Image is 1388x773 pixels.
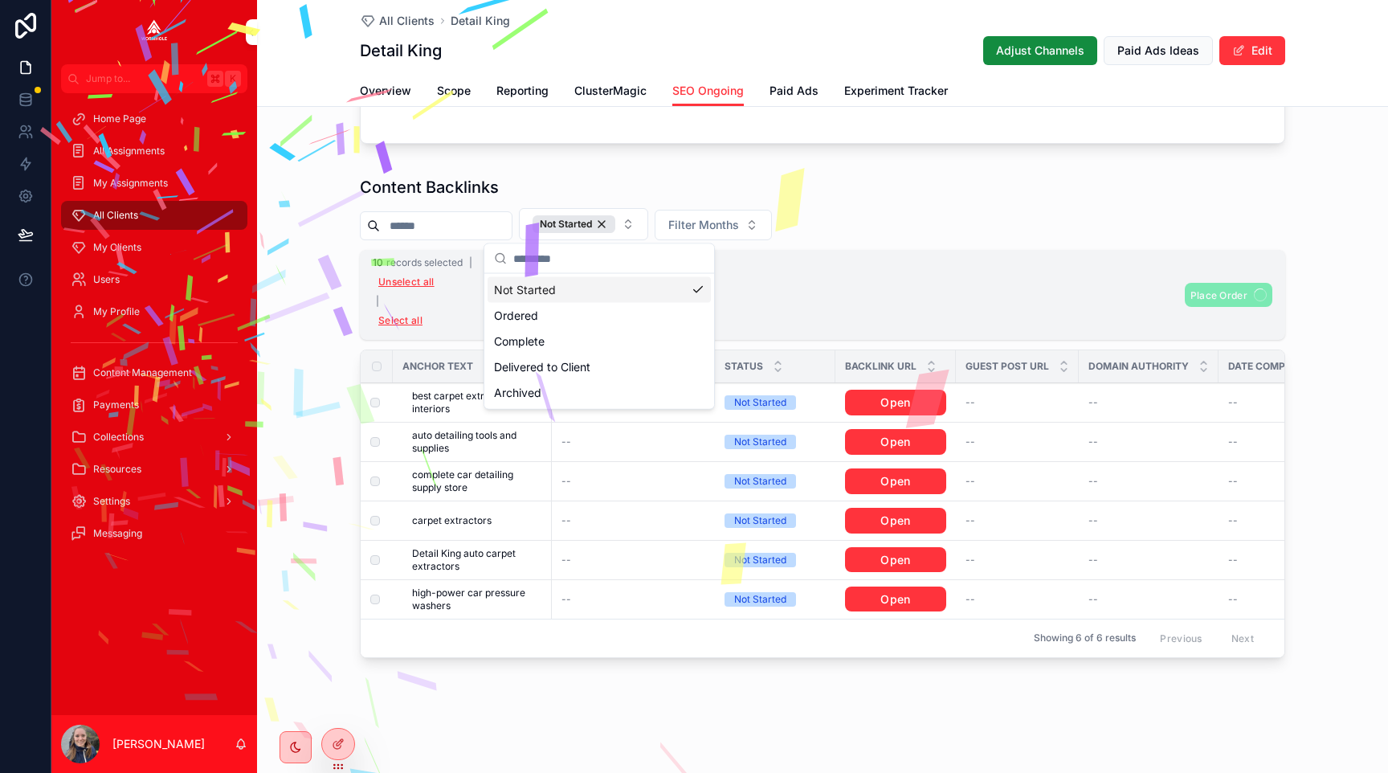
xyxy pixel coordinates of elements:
[61,64,247,93] button: Jump to...K
[845,390,946,415] a: Open
[1117,43,1199,59] span: Paid Ads Ideas
[725,360,763,373] span: Status
[412,587,542,612] a: high-power car pressure washers
[1228,554,1336,566] a: --
[488,303,711,329] div: Ordered
[574,76,647,108] a: ClusterMagic
[412,429,542,455] span: auto detailing tools and supplies
[965,554,975,566] span: --
[845,468,946,494] a: Open
[412,390,542,415] a: best carpet extractor for car interiors
[561,554,571,566] span: --
[1104,36,1213,65] button: Paid Ads Ideas
[1228,436,1336,448] a: --
[360,83,411,99] span: Overview
[1088,360,1189,373] span: Domain Authority
[488,380,711,406] div: Archived
[561,593,705,606] a: --
[484,274,714,409] div: Suggestions
[561,436,705,448] a: --
[965,360,1049,373] span: Guest Post URL
[1228,475,1336,488] a: --
[93,273,120,286] span: Users
[845,360,916,373] span: Backlink URL
[734,513,786,528] div: Not Started
[93,209,138,222] span: All Clients
[1088,514,1098,527] span: --
[845,587,946,612] a: Open
[451,13,510,29] a: Detail King
[655,210,772,240] button: Select Button
[1228,436,1238,448] span: --
[996,43,1084,59] span: Adjust Channels
[412,514,492,527] span: carpet extractors
[734,553,786,567] div: Not Started
[1228,475,1238,488] span: --
[360,176,499,198] h1: Content Backlinks
[93,527,142,540] span: Messaging
[845,547,946,573] a: Open
[734,592,786,607] div: Not Started
[1088,514,1209,527] a: --
[668,217,739,233] span: Filter Months
[965,436,975,448] span: --
[61,423,247,452] a: Collections
[725,553,826,567] a: Not Started
[61,137,247,166] a: All Assignments
[61,201,247,230] a: All Clients
[965,514,1069,527] a: --
[61,233,247,262] a: My Clients
[1088,475,1209,488] a: --
[1088,554,1209,566] a: --
[412,547,542,573] a: Detail King auto carpet extractors
[965,554,1069,566] a: --
[561,475,571,488] span: --
[1088,396,1098,409] span: --
[770,76,819,108] a: Paid Ads
[965,396,975,409] span: --
[373,308,428,333] button: Select all
[61,358,247,387] a: Content Management
[86,72,201,85] span: Jump to...
[93,495,130,508] span: Settings
[360,13,435,29] a: All Clients
[93,305,140,318] span: My Profile
[983,36,1097,65] button: Adjust Channels
[61,519,247,548] a: Messaging
[1228,554,1238,566] span: --
[93,431,144,444] span: Collections
[1088,475,1098,488] span: --
[1228,514,1336,527] a: --
[93,399,139,411] span: Payments
[561,593,571,606] span: --
[93,112,146,125] span: Home Page
[1228,593,1336,606] a: --
[93,241,141,254] span: My Clients
[1228,593,1238,606] span: --
[61,104,247,133] a: Home Page
[1228,514,1238,527] span: --
[496,76,549,108] a: Reporting
[734,395,786,410] div: Not Started
[965,514,975,527] span: --
[519,208,648,240] button: Select Button
[61,391,247,419] a: Payments
[61,487,247,516] a: Settings
[1228,360,1316,373] span: Date Completed
[93,177,168,190] span: My Assignments
[437,83,471,99] span: Scope
[386,256,463,268] span: records selected
[533,215,615,233] button: Unselect NOT_STARTED
[1088,436,1209,448] a: --
[488,354,711,380] div: Delivered to Client
[965,396,1069,409] a: --
[412,514,542,527] a: carpet extractors
[533,215,615,233] div: Not Started
[141,19,167,45] img: App logo
[1228,396,1238,409] span: --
